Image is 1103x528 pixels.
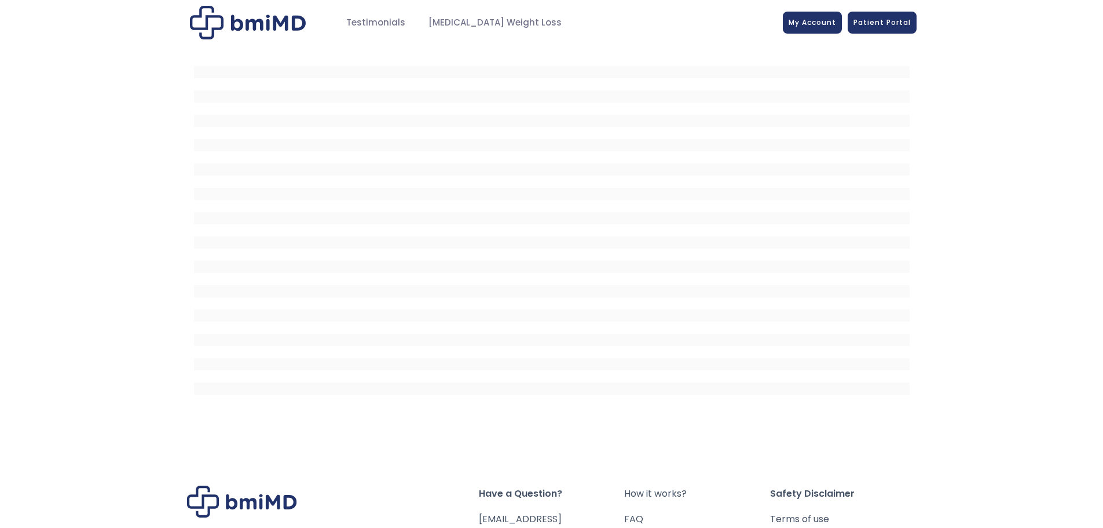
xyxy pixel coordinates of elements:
span: Testimonials [346,16,405,30]
span: My Account [789,17,836,27]
img: Brand Logo [187,486,297,518]
a: Terms of use [770,511,916,527]
span: [MEDICAL_DATA] Weight Loss [428,16,562,30]
a: Patient Portal [848,12,917,34]
a: My Account [783,12,842,34]
span: Have a Question? [479,486,625,502]
span: Patient Portal [853,17,911,27]
img: Patient Messaging Portal [190,6,306,39]
a: How it works? [624,486,770,502]
iframe: MDI Patient Messaging Portal [194,54,910,402]
a: Testimonials [335,12,417,34]
a: [MEDICAL_DATA] Weight Loss [417,12,573,34]
a: FAQ [624,511,770,527]
span: Safety Disclaimer [770,486,916,502]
